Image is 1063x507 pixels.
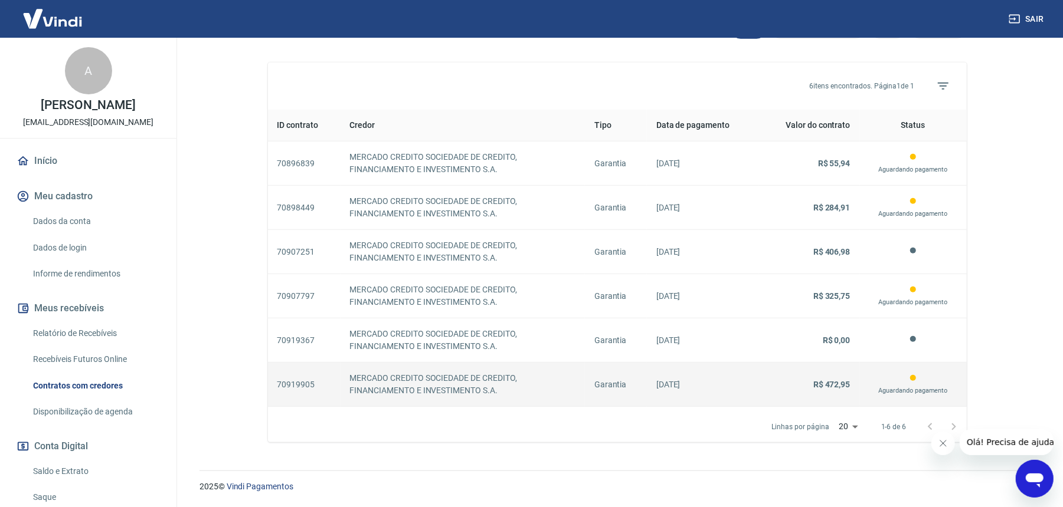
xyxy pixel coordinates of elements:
[28,347,162,371] a: Recebíveis Futuros Online
[28,209,162,233] a: Dados da conta
[23,116,153,129] p: [EMAIL_ADDRESS][DOMAIN_NAME]
[350,239,575,264] p: MERCADO CREDITO SOCIEDADE DE CREDITO, FINANCIAMENTO E INVESTIMENTO S.A.
[869,152,957,175] div: Este contrato ainda não foi processado pois está aguardando o pagamento ser feito na data program...
[823,335,851,345] strong: R$ 0,00
[656,202,749,214] p: [DATE]
[656,246,749,258] p: [DATE]
[14,148,162,174] a: Início
[350,195,575,220] p: MERCADO CREDITO SOCIEDADE DE CREDITO, FINANCIAMENTO E INVESTIMENTO S.A.
[931,432,955,455] iframe: Fechar mensagem
[277,334,331,347] p: 70919367
[199,480,1035,493] p: 2025 ©
[758,110,859,141] th: Valor do contrato
[813,247,851,256] strong: R$ 406,98
[813,380,851,389] strong: R$ 472,95
[277,378,331,391] p: 70919905
[585,110,647,141] th: Tipo
[869,196,957,219] div: Este contrato ainda não foi processado pois está aguardando o pagamento ser feito na data program...
[656,334,749,347] p: [DATE]
[28,459,162,483] a: Saldo e Extrato
[65,47,112,94] div: A
[7,8,99,18] span: Olá! Precisa de ajuda?
[268,110,341,141] th: ID contrato
[771,422,829,432] p: Linhas por página
[277,202,331,214] p: 70898449
[341,110,585,141] th: Credor
[14,1,91,37] img: Vindi
[869,209,957,219] p: Aguardando pagamento
[277,246,331,258] p: 70907251
[860,110,967,141] th: Status
[1006,8,1049,30] button: Sair
[14,183,162,209] button: Meu cadastro
[810,81,915,91] p: 6 itens encontrados. Página 1 de 1
[869,284,957,308] div: Este contrato ainda não foi processado pois está aguardando o pagamento ser feito na data program...
[869,297,957,308] p: Aguardando pagamento
[1016,460,1054,498] iframe: Botão para abrir a janela de mensagens
[656,157,749,170] p: [DATE]
[656,290,749,302] p: [DATE]
[813,291,851,301] strong: R$ 325,75
[869,373,957,396] div: Este contrato ainda não foi processado pois está aguardando o pagamento ser feito na data program...
[960,429,1054,455] iframe: Mensagem da empresa
[594,334,637,347] p: Garantia
[227,482,293,491] a: Vindi Pagamentos
[594,157,637,170] p: Garantia
[881,422,907,432] p: 1-6 de 6
[594,290,637,302] p: Garantia
[350,372,575,397] p: MERCADO CREDITO SOCIEDADE DE CREDITO, FINANCIAMENTO E INVESTIMENTO S.A.
[14,433,162,459] button: Conta Digital
[594,246,637,258] p: Garantia
[28,400,162,424] a: Disponibilização de agenda
[818,159,851,168] strong: R$ 55,94
[594,378,637,391] p: Garantia
[834,418,862,435] div: 20
[41,99,135,111] p: [PERSON_NAME]
[28,262,162,286] a: Informe de rendimentos
[656,378,749,391] p: [DATE]
[277,157,331,170] p: 70896839
[14,295,162,321] button: Meus recebíveis
[28,321,162,345] a: Relatório de Recebíveis
[869,386,957,396] p: Aguardando pagamento
[277,290,331,302] p: 70907797
[813,203,851,212] strong: R$ 284,91
[869,164,957,175] p: Aguardando pagamento
[350,284,575,308] p: MERCADO CREDITO SOCIEDADE DE CREDITO, FINANCIAMENTO E INVESTIMENTO S.A.
[28,374,162,398] a: Contratos com credores
[350,151,575,176] p: MERCADO CREDITO SOCIEDADE DE CREDITO, FINANCIAMENTO E INVESTIMENTO S.A.
[28,236,162,260] a: Dados de login
[350,328,575,353] p: MERCADO CREDITO SOCIEDADE DE CREDITO, FINANCIAMENTO E INVESTIMENTO S.A.
[929,72,957,100] span: Filtros
[647,110,758,141] th: Data de pagamento
[594,202,637,214] p: Garantia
